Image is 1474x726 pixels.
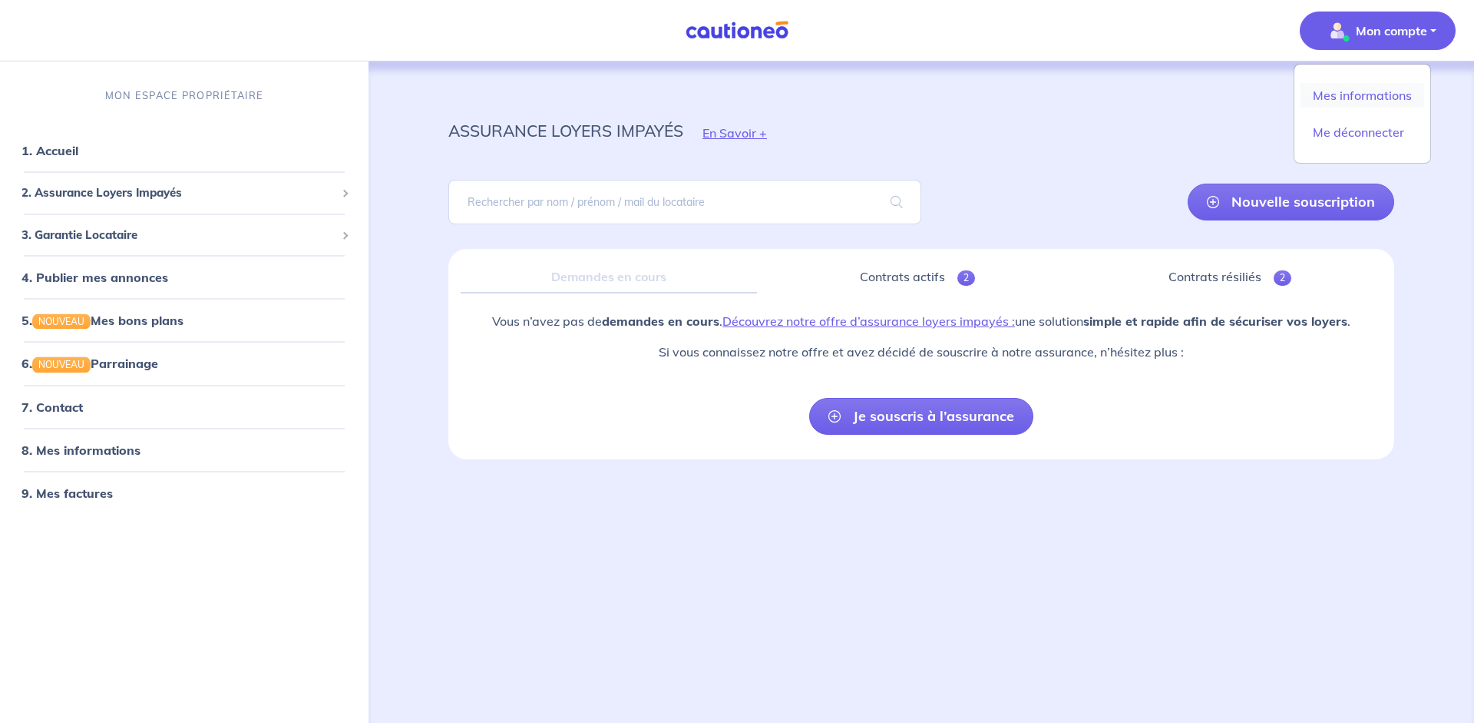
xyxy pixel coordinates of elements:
span: 2. Assurance Loyers Impayés [21,184,335,202]
div: 8. Mes informations [6,434,362,465]
a: Nouvelle souscription [1188,184,1394,220]
a: Contrats actifs2 [769,261,1066,293]
a: Me déconnecter [1300,120,1424,144]
div: 3. Garantie Locataire [6,220,362,250]
div: 5.NOUVEAUMes bons plans [6,305,362,336]
div: 9. Mes factures [6,477,362,508]
p: Vous n’avez pas de . une solution . [492,312,1350,330]
div: 4. Publier mes annonces [6,262,362,293]
p: Mon compte [1356,22,1427,40]
a: Découvrez notre offre d’assurance loyers impayés : [722,313,1015,329]
p: MON ESPACE PROPRIÉTAIRE [105,88,263,103]
span: 2 [957,270,975,286]
a: 4. Publier mes annonces [21,270,168,285]
strong: demandes en cours [602,313,719,329]
span: 3. Garantie Locataire [21,226,335,244]
a: 1. Accueil [21,143,78,158]
div: 2. Assurance Loyers Impayés [6,178,362,208]
a: 9. Mes factures [21,485,113,500]
a: Mes informations [1300,83,1424,108]
p: Si vous connaissez notre offre et avez décidé de souscrire à notre assurance, n’hésitez plus : [492,343,1350,361]
button: illu_account_valid_menu.svgMon compte [1300,12,1456,50]
span: search [872,181,921,224]
div: illu_account_valid_menu.svgMon compte [1294,64,1431,164]
input: Rechercher par nom / prénom / mail du locataire [448,180,921,224]
img: Cautioneo [679,21,795,40]
a: 6.NOUVEAUParrainage [21,356,158,371]
a: 7. Contact [21,399,83,414]
a: 8. Mes informations [21,442,140,457]
a: Contrats résiliés2 [1078,261,1382,293]
button: En Savoir + [683,111,786,155]
div: 7. Contact [6,391,362,422]
strong: simple et rapide afin de sécuriser vos loyers [1083,313,1347,329]
a: 5.NOUVEAUMes bons plans [21,313,183,328]
span: 2 [1274,270,1291,286]
div: 6.NOUVEAUParrainage [6,348,362,379]
a: Je souscris à l’assurance [809,398,1033,435]
div: 1. Accueil [6,135,362,166]
p: assurance loyers impayés [448,117,683,144]
img: illu_account_valid_menu.svg [1325,18,1350,43]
